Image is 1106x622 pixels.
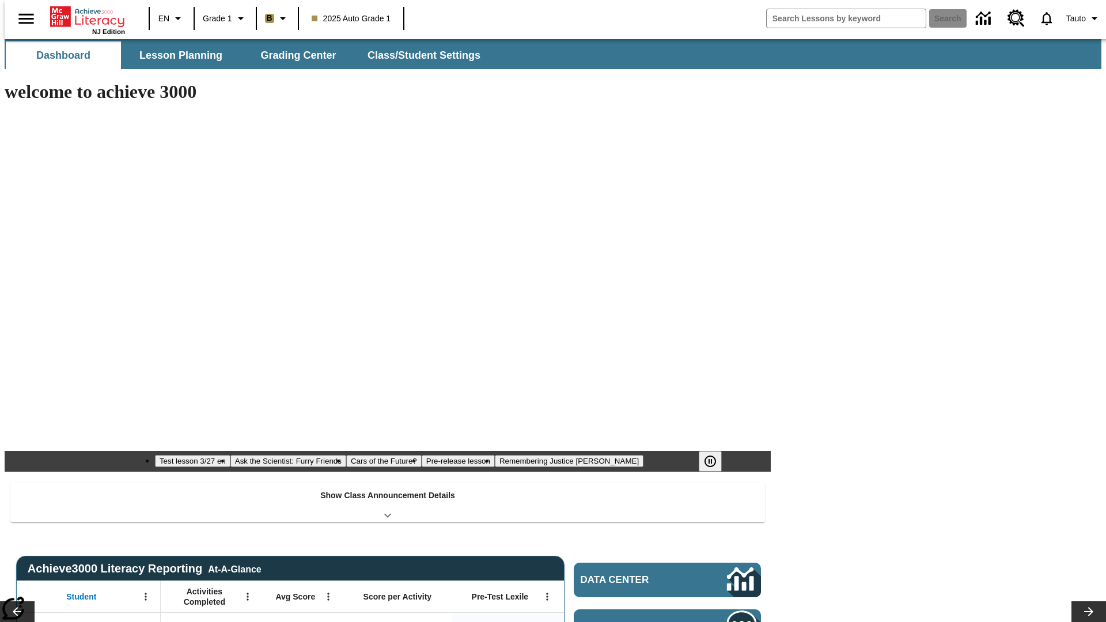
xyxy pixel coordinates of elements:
[767,9,926,28] input: search field
[312,13,391,25] span: 2025 Auto Grade 1
[422,455,495,467] button: Slide 4 Pre-release lesson
[6,41,121,69] button: Dashboard
[28,562,262,575] span: Achieve3000 Literacy Reporting
[1032,3,1062,33] a: Notifications
[574,563,761,597] a: Data Center
[1066,13,1086,25] span: Tauto
[363,591,432,602] span: Score per Activity
[1071,601,1106,622] button: Lesson carousel, Next
[472,591,529,602] span: Pre-Test Lexile
[9,2,43,36] button: Open side menu
[1001,3,1032,34] a: Resource Center, Will open in new tab
[320,588,337,605] button: Open Menu
[155,455,230,467] button: Slide 1 Test lesson 3/27 en
[241,41,356,69] button: Grading Center
[699,451,733,472] div: Pause
[5,81,771,103] h1: welcome to achieve 3000
[260,8,294,29] button: Boost Class color is light brown. Change class color
[346,455,422,467] button: Slide 3 Cars of the Future?
[539,588,556,605] button: Open Menu
[495,455,643,467] button: Slide 5 Remembering Justice O'Connor
[358,41,490,69] button: Class/Student Settings
[699,451,722,472] button: Pause
[969,3,1001,35] a: Data Center
[1062,8,1106,29] button: Profile/Settings
[198,8,252,29] button: Grade: Grade 1, Select a grade
[158,13,169,25] span: EN
[166,586,243,607] span: Activities Completed
[92,28,125,35] span: NJ Edition
[275,591,315,602] span: Avg Score
[10,483,765,522] div: Show Class Announcement Details
[50,4,125,35] div: Home
[5,41,491,69] div: SubNavbar
[123,41,238,69] button: Lesson Planning
[137,588,154,605] button: Open Menu
[5,39,1101,69] div: SubNavbar
[581,574,688,586] span: Data Center
[66,591,96,602] span: Student
[230,455,346,467] button: Slide 2 Ask the Scientist: Furry Friends
[50,5,125,28] a: Home
[267,11,272,25] span: B
[239,588,256,605] button: Open Menu
[320,490,455,502] p: Show Class Announcement Details
[153,8,190,29] button: Language: EN, Select a language
[208,562,261,575] div: At-A-Glance
[203,13,232,25] span: Grade 1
